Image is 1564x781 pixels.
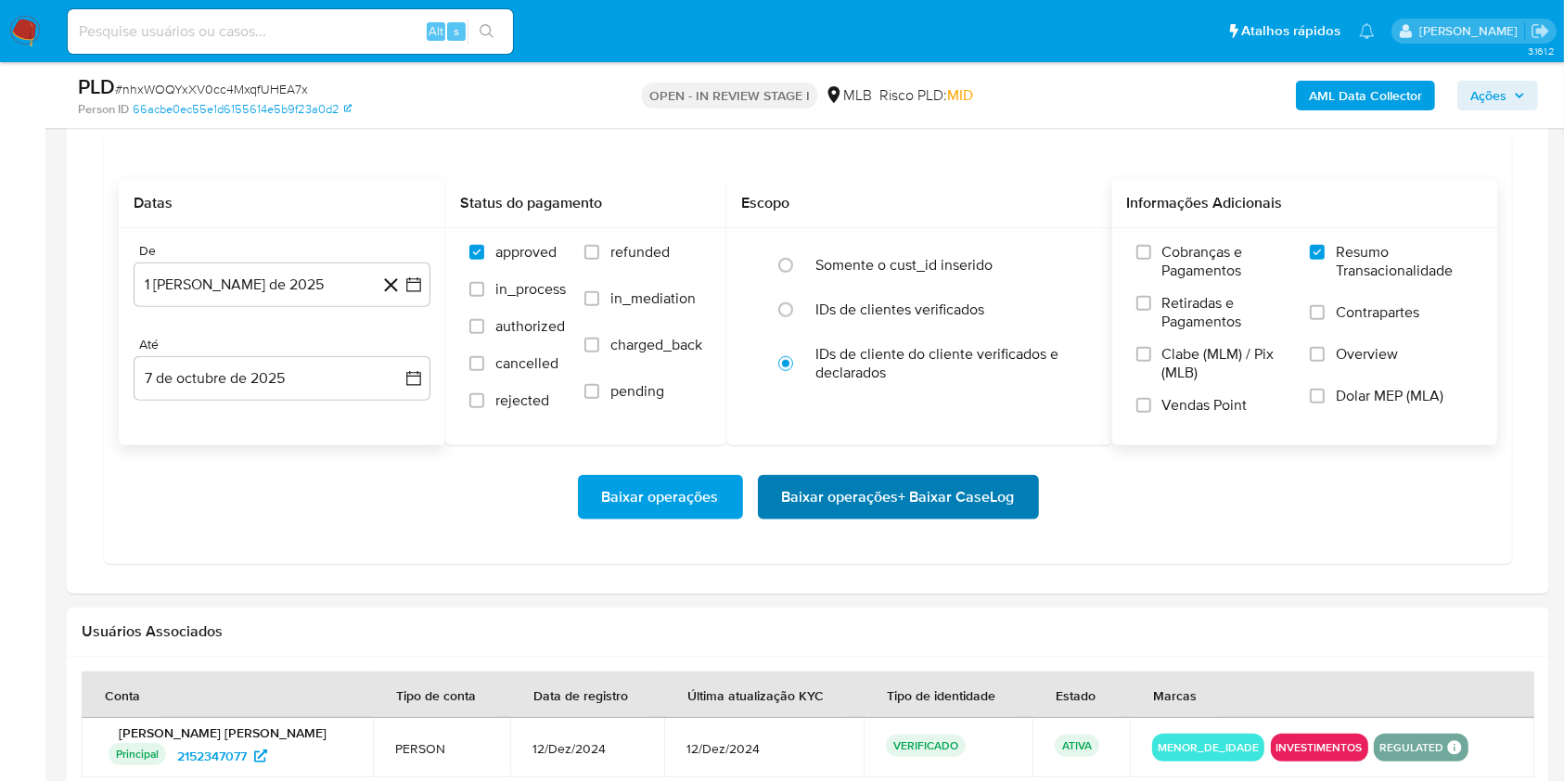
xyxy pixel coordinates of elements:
p: OPEN - IN REVIEW STAGE I [642,83,817,109]
div: MLB [825,85,872,106]
a: Notificações [1359,23,1375,39]
p: ana.conceicao@mercadolivre.com [1419,22,1524,40]
span: 3.161.2 [1528,44,1555,58]
span: Risco PLD: [879,85,973,106]
b: PLD [78,71,115,101]
button: AML Data Collector [1296,81,1435,110]
h2: Usuários Associados [82,622,1534,641]
span: Alt [429,22,443,40]
span: MID [947,84,973,106]
span: Ações [1470,81,1506,110]
span: Atalhos rápidos [1241,21,1340,41]
span: # nhxWOQYxXV0cc4MxqfUHEA7x [115,80,308,98]
input: Pesquise usuários ou casos... [68,19,513,44]
b: Person ID [78,101,129,118]
b: AML Data Collector [1309,81,1422,110]
button: Ações [1457,81,1538,110]
span: s [454,22,459,40]
button: search-icon [468,19,506,45]
a: Sair [1531,21,1550,41]
a: 66acbe0ec55e1d6155614e5b9f23a0d2 [133,101,352,118]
